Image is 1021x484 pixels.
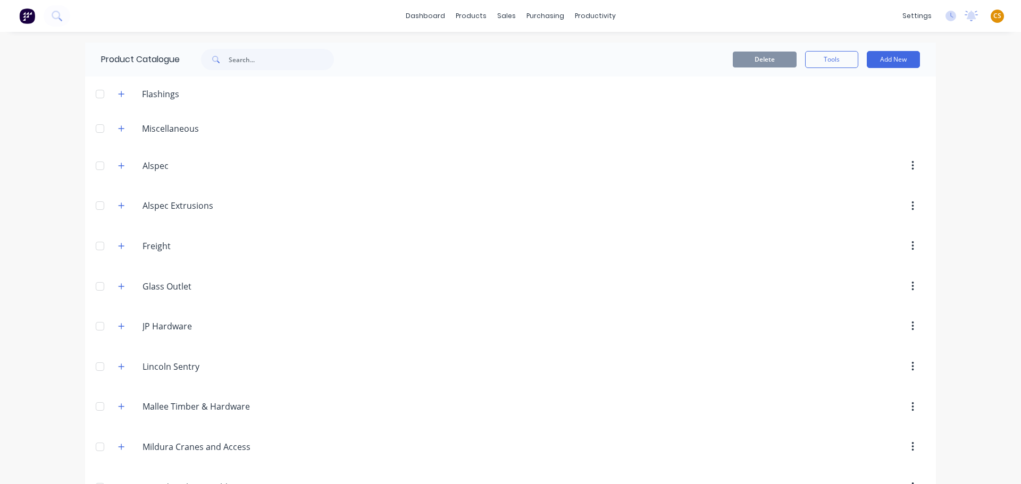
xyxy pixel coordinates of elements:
[229,49,334,70] input: Search...
[143,240,269,252] input: Enter category name
[897,8,937,24] div: settings
[143,400,269,413] input: Enter category name
[492,8,521,24] div: sales
[400,8,450,24] a: dashboard
[143,320,269,333] input: Enter category name
[521,8,570,24] div: purchasing
[143,440,269,453] input: Enter category name
[85,43,180,77] div: Product Catalogue
[993,11,1001,21] span: CS
[143,360,269,373] input: Enter category name
[867,51,920,68] button: Add New
[450,8,492,24] div: products
[570,8,621,24] div: productivity
[143,280,269,293] input: Enter category name
[733,52,797,67] button: Delete
[19,8,35,24] img: Factory
[143,159,269,172] input: Enter category name
[143,199,269,212] input: Enter category name
[805,51,858,68] button: Tools
[133,122,207,135] div: Miscellaneous
[133,88,188,100] div: Flashings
